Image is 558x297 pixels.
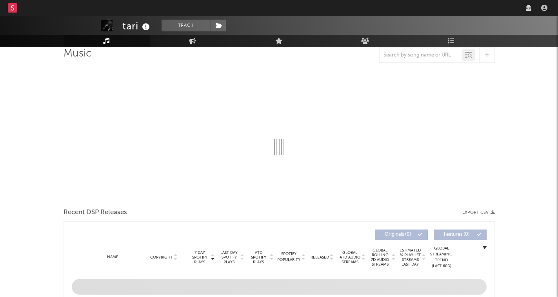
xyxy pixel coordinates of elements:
[64,208,127,217] span: Recent DSP Releases
[400,248,421,267] span: Estimated % Playlist Streams Last Day
[248,250,269,264] span: ATD Spotify Plays
[122,20,152,33] div: tari
[219,250,240,264] span: Last Day Spotify Plays
[375,230,428,240] button: Originals(0)
[189,250,210,264] span: 7 Day Spotify Plays
[339,250,361,264] span: Global ATD Audio Streams
[430,246,453,269] div: Global Streaming Trend (Last 60D)
[462,210,495,215] button: Export CSV
[311,255,329,260] span: Released
[439,232,475,237] span: Features ( 0 )
[150,255,173,260] span: Copyright
[369,248,391,267] span: Global Rolling 7D Audio Streams
[380,232,416,237] span: Originals ( 0 )
[162,20,211,31] button: Track
[87,254,139,260] div: Name
[380,52,462,58] input: Search by song name or URL
[277,251,300,263] span: Spotify Popularity
[434,230,487,240] button: Features(0)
